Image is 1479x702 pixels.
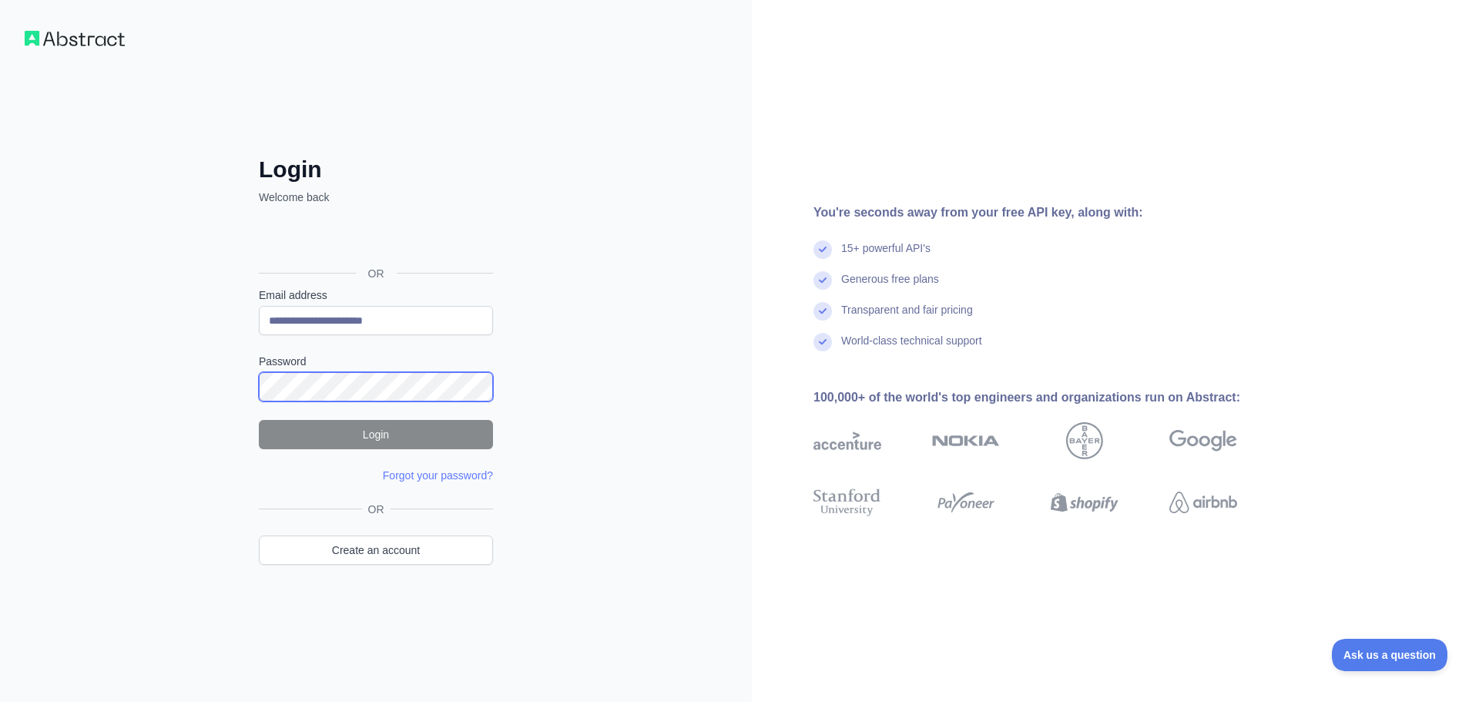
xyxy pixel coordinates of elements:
[259,287,493,303] label: Email address
[259,420,493,449] button: Login
[1169,422,1237,459] img: google
[813,333,832,351] img: check mark
[932,422,1000,459] img: nokia
[841,302,973,333] div: Transparent and fair pricing
[259,354,493,369] label: Password
[841,240,931,271] div: 15+ powerful API's
[259,536,493,565] a: Create an account
[259,190,493,205] p: Welcome back
[1169,485,1237,519] img: airbnb
[813,422,881,459] img: accenture
[841,333,982,364] div: World-class technical support
[813,485,881,519] img: stanford university
[1051,485,1118,519] img: shopify
[841,271,939,302] div: Generous free plans
[1332,639,1448,671] iframe: Toggle Customer Support
[932,485,1000,519] img: payoneer
[259,156,493,183] h2: Login
[813,388,1286,407] div: 100,000+ of the world's top engineers and organizations run on Abstract:
[251,222,498,256] iframe: Sign in with Google Button
[25,31,125,46] img: Workflow
[1066,422,1103,459] img: bayer
[362,502,391,517] span: OR
[383,469,493,482] a: Forgot your password?
[813,271,832,290] img: check mark
[813,203,1286,222] div: You're seconds away from your free API key, along with:
[356,266,397,281] span: OR
[813,302,832,321] img: check mark
[813,240,832,259] img: check mark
